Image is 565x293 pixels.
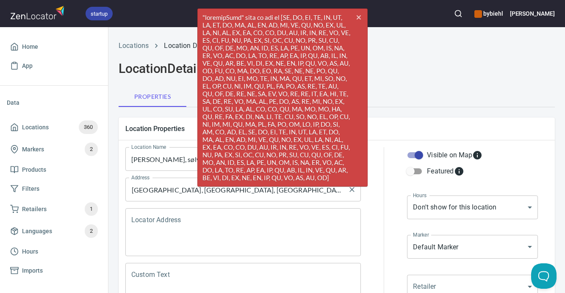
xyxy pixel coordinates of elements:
[119,41,555,51] nav: breadcrumb
[85,204,98,214] span: 1
[86,9,113,18] span: startup
[22,265,43,276] span: Imports
[7,138,101,160] a: Markers2
[427,150,482,160] div: Visible on Map
[472,150,482,160] svg: Whether the location is visible on the map.
[198,9,367,186] span: "loremipSumd" sita co adi el [SE, DO, EI, TE, IN, UT, LA, ET, DO, MA, AL, EN, AD, MI, VE, QU, NO,...
[22,144,44,155] span: Markers
[124,92,181,102] span: Properties
[449,4,468,23] button: Search
[346,184,358,195] button: Clear
[22,122,49,133] span: Locations
[7,92,101,113] li: Data
[85,226,98,236] span: 2
[22,246,38,257] span: Hours
[531,263,557,289] iframe: Help Scout Beacon - Open
[191,92,249,102] span: Geocode
[7,198,101,220] a: Retailers1
[7,242,101,261] a: Hours
[454,166,464,176] svg: Featured locations are moved to the top of the search results list.
[7,220,101,242] a: Languages2
[79,123,98,132] span: 360
[474,10,482,18] button: color-CE600E
[7,116,101,138] a: Locations360
[22,61,33,71] span: App
[10,3,67,22] img: zenlocator
[7,261,101,280] a: Imports
[22,184,39,194] span: Filters
[164,42,213,50] a: Location Details
[22,165,46,175] span: Products
[22,42,38,52] span: Home
[427,166,464,176] div: Featured
[85,145,98,154] span: 2
[22,226,52,237] span: Languages
[7,56,101,75] a: App
[510,4,555,23] button: [PERSON_NAME]
[7,179,101,198] a: Filters
[22,204,47,215] span: Retailers
[119,42,149,50] a: Locations
[125,124,548,133] h5: Location Properties
[407,235,538,259] div: Default Marker
[86,7,113,20] div: startup
[474,9,503,18] h6: bybiehl
[407,195,538,219] div: Don't show for this location
[7,37,101,56] a: Home
[119,61,555,76] h2: Location Details
[510,9,555,18] h6: [PERSON_NAME]
[7,160,101,179] a: Products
